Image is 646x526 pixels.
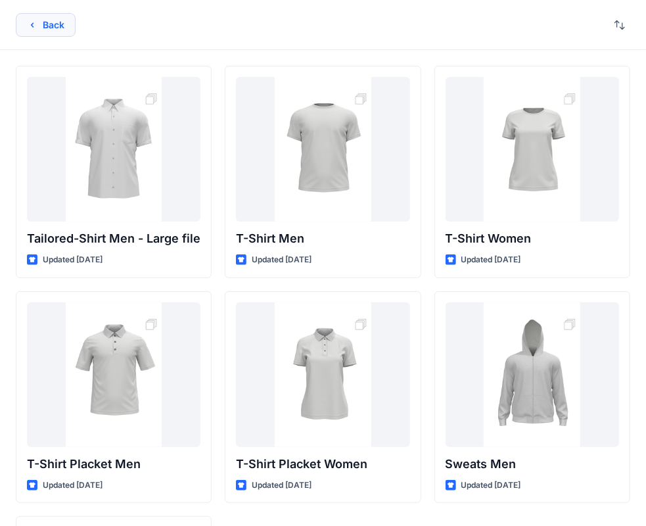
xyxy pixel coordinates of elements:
[27,229,200,248] p: Tailored-Shirt Men - Large file
[461,253,521,267] p: Updated [DATE]
[236,77,409,222] a: T-Shirt Men
[236,302,409,447] a: T-Shirt Placket Women
[446,455,619,473] p: Sweats Men
[27,455,200,473] p: T-Shirt Placket Men
[446,77,619,222] a: T-Shirt Women
[16,13,76,37] button: Back
[43,253,103,267] p: Updated [DATE]
[27,302,200,447] a: T-Shirt Placket Men
[461,479,521,492] p: Updated [DATE]
[43,479,103,492] p: Updated [DATE]
[446,302,619,447] a: Sweats Men
[27,77,200,222] a: Tailored-Shirt Men - Large file
[252,479,311,492] p: Updated [DATE]
[446,229,619,248] p: T-Shirt Women
[236,455,409,473] p: T-Shirt Placket Women
[236,229,409,248] p: T-Shirt Men
[252,253,311,267] p: Updated [DATE]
